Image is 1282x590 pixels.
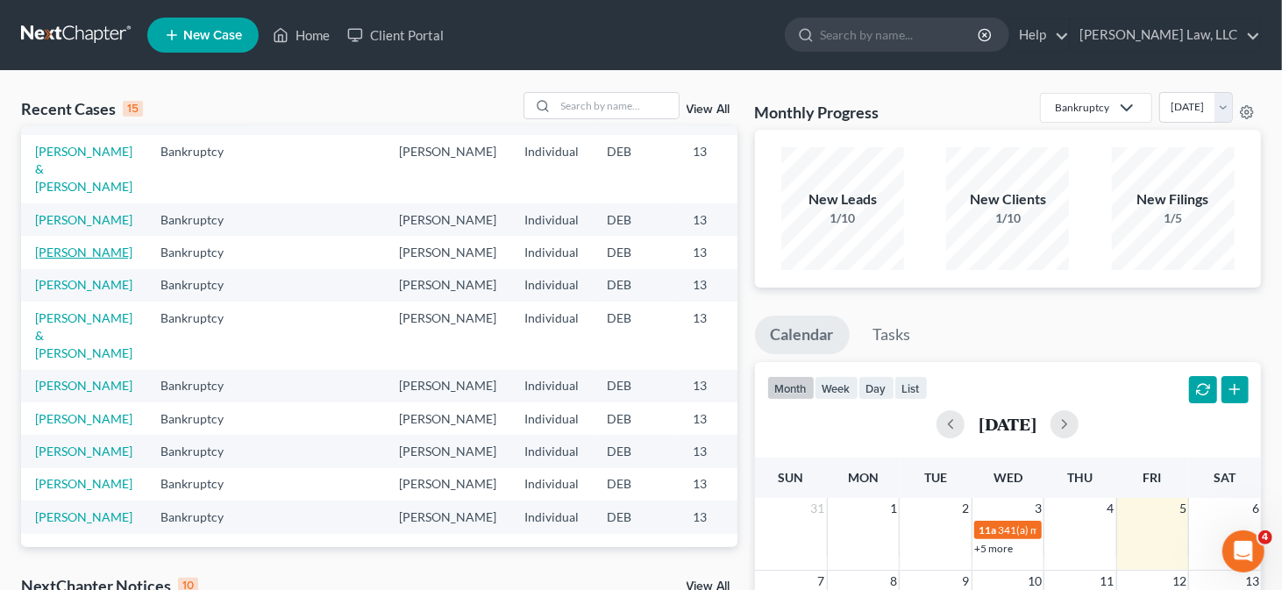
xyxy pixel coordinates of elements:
td: [PERSON_NAME] [385,236,510,268]
a: Tasks [858,316,927,354]
span: Fri [1143,470,1162,485]
span: 2 [961,498,972,519]
td: Individual [510,370,593,402]
h3: Monthly Progress [755,102,880,123]
a: [PERSON_NAME] Law, LLC [1071,19,1260,51]
a: [PERSON_NAME] & [PERSON_NAME] [35,144,132,194]
td: 13 [679,435,766,467]
div: New Filings [1112,189,1235,210]
td: 13 [679,468,766,501]
h2: [DATE] [979,415,1036,433]
td: [PERSON_NAME] [385,203,510,236]
td: DEB [593,135,679,203]
td: 13 [679,135,766,203]
td: [PERSON_NAME] [385,302,510,369]
td: 13 [679,402,766,435]
div: 1/10 [946,210,1069,227]
a: +5 more [975,542,1014,555]
td: Individual [510,269,593,302]
td: Bankruptcy [146,203,256,236]
td: [PERSON_NAME] [385,435,510,467]
iframe: Intercom live chat [1222,530,1264,572]
span: 4 [1258,530,1272,544]
span: Thu [1067,470,1093,485]
span: 4 [1106,498,1116,519]
a: [PERSON_NAME] [35,444,132,458]
td: DEB [593,269,679,302]
td: Bankruptcy [146,302,256,369]
div: Bankruptcy [1055,100,1109,115]
td: [PERSON_NAME] [385,501,510,533]
span: 5 [1178,498,1188,519]
a: [PERSON_NAME] & [PERSON_NAME] [35,310,132,360]
a: Home [264,19,338,51]
td: Bankruptcy [146,236,256,268]
td: 13 [679,236,766,268]
td: Bankruptcy [146,435,256,467]
a: [PERSON_NAME] [35,111,132,126]
span: 341(a) meeting for BYF, Inc. [999,523,1126,537]
input: Search by name... [556,93,679,118]
td: DEB [593,435,679,467]
div: 15 [123,101,143,117]
td: Bankruptcy [146,135,256,203]
span: New Case [183,29,242,42]
a: Help [1010,19,1069,51]
span: 1 [888,498,899,519]
td: DEB [593,236,679,268]
td: 13 [679,501,766,533]
a: View All [687,103,730,116]
span: Wed [994,470,1022,485]
button: day [858,376,894,400]
span: Sat [1214,470,1236,485]
td: DEB [593,501,679,533]
input: Search by name... [820,18,980,51]
td: Individual [510,402,593,435]
a: [PERSON_NAME] [35,476,132,491]
td: [PERSON_NAME] [385,402,510,435]
td: [PERSON_NAME] [385,269,510,302]
a: [PERSON_NAME] [35,378,132,393]
button: month [767,376,815,400]
td: Individual [510,135,593,203]
a: [PERSON_NAME] [35,212,132,227]
a: [PERSON_NAME] [35,509,132,524]
div: New Leads [781,189,904,210]
span: Tue [924,470,947,485]
td: Individual [510,302,593,369]
td: DEB [593,203,679,236]
td: Individual [510,468,593,501]
span: 6 [1250,498,1261,519]
a: [PERSON_NAME] [35,245,132,259]
span: Mon [848,470,879,485]
div: New Clients [946,189,1069,210]
button: list [894,376,928,400]
td: [PERSON_NAME] [385,468,510,501]
td: DEB [593,468,679,501]
td: Bankruptcy [146,370,256,402]
a: Calendar [755,316,850,354]
span: 3 [1033,498,1043,519]
div: Recent Cases [21,98,143,119]
a: Client Portal [338,19,452,51]
td: [PERSON_NAME] [385,370,510,402]
td: Individual [510,203,593,236]
td: Bankruptcy [146,501,256,533]
td: DEB [593,370,679,402]
td: 13 [679,203,766,236]
td: [PERSON_NAME] [385,135,510,203]
td: DEB [593,302,679,369]
span: 11a [979,523,997,537]
td: Bankruptcy [146,269,256,302]
td: DEB [593,402,679,435]
td: Bankruptcy [146,402,256,435]
td: 13 [679,370,766,402]
td: 13 [679,269,766,302]
div: 1/5 [1112,210,1235,227]
td: 13 [679,302,766,369]
span: Sun [778,470,803,485]
button: week [815,376,858,400]
td: Bankruptcy [146,468,256,501]
td: Individual [510,435,593,467]
td: Individual [510,501,593,533]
